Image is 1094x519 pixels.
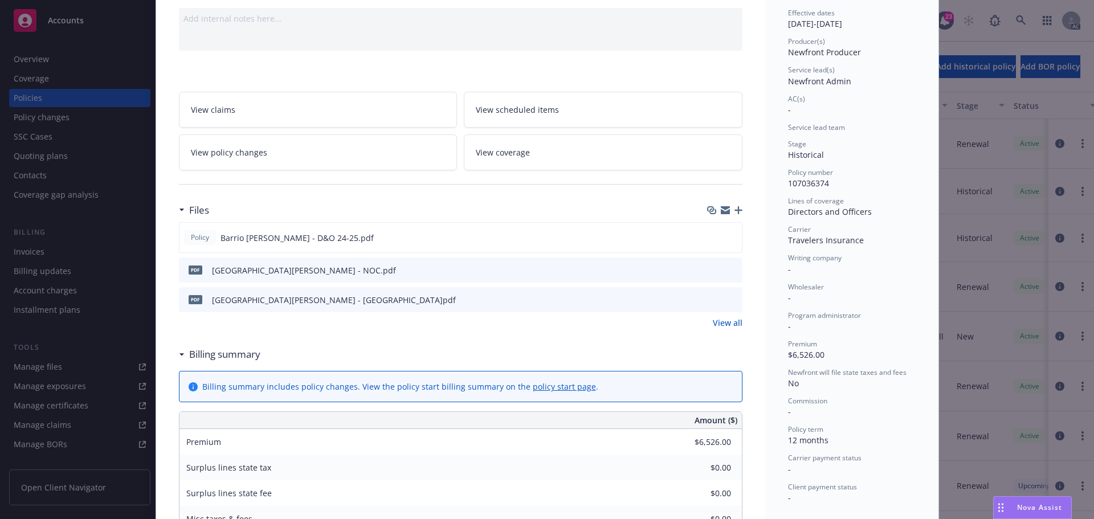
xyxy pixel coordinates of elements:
div: [GEOGRAPHIC_DATA][PERSON_NAME] - NOC.pdf [212,264,396,276]
span: Program administrator [788,310,861,320]
div: Billing summary includes policy changes. View the policy start billing summary on the . [202,381,598,393]
div: Files [179,203,209,218]
span: Surplus lines state fee [186,488,272,498]
span: Producer(s) [788,36,825,46]
span: - [788,406,791,417]
span: Writing company [788,253,842,263]
button: preview file [728,294,738,306]
a: View all [713,317,742,329]
a: View claims [179,92,458,128]
span: Newfront Admin [788,76,851,87]
h3: Files [189,203,209,218]
span: - [788,264,791,275]
span: Newfront Producer [788,47,861,58]
span: Policy term [788,424,823,434]
span: Amount ($) [695,414,737,426]
span: View policy changes [191,146,267,158]
input: 0.00 [664,485,738,502]
a: policy start page [533,381,596,392]
span: - [788,104,791,115]
button: download file [709,264,719,276]
span: View coverage [476,146,530,158]
span: Surplus lines state tax [186,462,271,473]
span: View claims [191,104,235,116]
div: [GEOGRAPHIC_DATA][PERSON_NAME] - [GEOGRAPHIC_DATA]pdf [212,294,456,306]
button: download file [709,294,719,306]
span: - [788,464,791,475]
span: - [788,292,791,303]
span: Effective dates [788,8,835,18]
span: Directors and Officers [788,206,872,217]
span: - [788,492,791,503]
input: 0.00 [664,459,738,476]
button: preview file [728,264,738,276]
span: Barrio [PERSON_NAME] - D&O 24-25.pdf [221,232,374,244]
span: Service lead team [788,122,845,132]
span: Commission [788,396,827,406]
div: Add internal notes here... [183,13,738,24]
a: View scheduled items [464,92,742,128]
span: - [788,321,791,332]
a: View policy changes [179,134,458,170]
span: Nova Assist [1017,502,1062,512]
span: 107036374 [788,178,829,189]
span: Lines of coverage [788,196,844,206]
span: Carrier [788,224,811,234]
div: Billing summary [179,347,260,362]
span: Premium [788,339,817,349]
span: AC(s) [788,94,805,104]
div: [DATE] - [DATE] [788,8,916,30]
span: Policy [189,232,211,243]
span: 12 months [788,435,828,446]
button: preview file [727,232,737,244]
a: View coverage [464,134,742,170]
span: Carrier payment status [788,453,862,463]
span: pdf [189,295,202,304]
span: No [788,378,799,389]
span: Newfront will file state taxes and fees [788,367,907,377]
h3: Billing summary [189,347,260,362]
span: $6,526.00 [788,349,824,360]
span: Service lead(s) [788,65,835,75]
button: Nova Assist [993,496,1072,519]
span: Historical [788,149,824,160]
span: Stage [788,139,806,149]
span: Wholesaler [788,282,824,292]
span: Premium [186,436,221,447]
button: download file [709,232,718,244]
input: 0.00 [664,434,738,451]
span: Travelers Insurance [788,235,864,246]
span: Policy number [788,167,833,177]
span: pdf [189,265,202,274]
div: Drag to move [994,497,1008,518]
span: Client payment status [788,482,857,492]
span: View scheduled items [476,104,559,116]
